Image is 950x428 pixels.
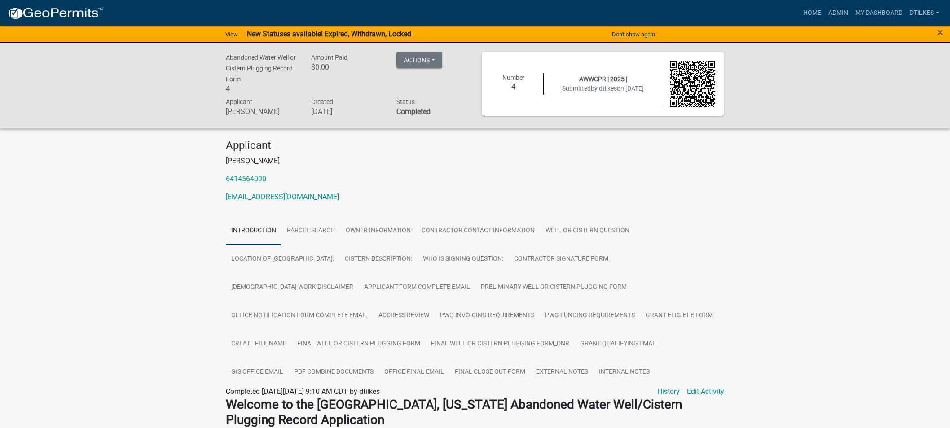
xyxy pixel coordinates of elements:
h6: [PERSON_NAME] [226,107,298,116]
a: Parcel search [281,217,340,245]
a: Home [800,4,825,22]
h6: [DATE] [311,107,383,116]
span: by dtilkes [591,85,617,92]
span: Applicant [226,98,252,105]
span: Completed [DATE][DATE] 9:10 AM CDT by dtilkes [226,387,380,396]
a: PWG Invoicing Requirements [435,301,540,330]
strong: Completed [396,107,431,116]
a: Final Close Out Form [449,358,531,387]
a: History [657,386,680,397]
span: Number [502,74,525,81]
a: [EMAIL_ADDRESS][DOMAIN_NAME] [226,192,339,201]
a: Final Well or Cistern Plugging Form_DNR [426,330,575,358]
a: Applicant Form Complete Email [359,273,475,302]
span: Created [311,98,333,105]
a: Introduction [226,217,281,245]
a: Internal Notes [594,358,655,387]
h4: Applicant [226,139,724,152]
a: PDF Combine Documents [289,358,379,387]
a: [DEMOGRAPHIC_DATA] Work Disclaimer [226,273,359,302]
h6: 4 [491,83,537,91]
strong: New Statuses available! Expired, Withdrawn, Locked [247,30,411,38]
a: My Dashboard [852,4,906,22]
a: Address Review [373,301,435,330]
span: AWWCPR | 2025 | [579,75,627,83]
span: Submitted on [DATE] [562,85,644,92]
a: Admin [825,4,852,22]
a: Edit Activity [687,386,724,397]
a: Grant Eligible Form [640,301,718,330]
a: Office Final Email [379,358,449,387]
a: Well or Cistern Question [540,217,635,245]
a: GIS Office Email [226,358,289,387]
h6: 4 [226,84,298,93]
span: Abandoned Water Well or Cistern Plugging Record Form [226,54,296,83]
span: × [937,26,943,39]
a: Location of [GEOGRAPHIC_DATA]: [226,245,339,274]
a: Office Notification Form Complete Email [226,301,373,330]
span: Amount Paid [311,54,347,61]
a: External Notes [531,358,594,387]
span: Status [396,98,415,105]
a: Grant Qualifying Email [575,330,663,358]
a: View [222,27,242,42]
a: Owner Information [340,217,416,245]
button: Don't show again [608,27,659,42]
button: Close [937,27,943,38]
strong: Welcome to the [GEOGRAPHIC_DATA], [US_STATE] Abandoned Water Well/Cistern Plugging Record Applica... [226,397,682,427]
a: dtilkes [906,4,943,22]
img: QR code [670,61,716,107]
a: Cistern Description: [339,245,418,274]
button: Actions [396,52,442,68]
a: Who Is Signing Question: [418,245,509,274]
a: PWG Funding Requirements [540,301,640,330]
a: Final Well or Cistern Plugging Form [292,330,426,358]
p: [PERSON_NAME] [226,156,724,166]
a: Create File Name [226,330,292,358]
a: Preliminary Well or Cistern Plugging Form [475,273,632,302]
h6: $0.00 [311,63,383,71]
a: Contractor Contact Information [416,217,540,245]
a: Contractor Signature Form [509,245,614,274]
a: 6414564090 [226,175,266,183]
